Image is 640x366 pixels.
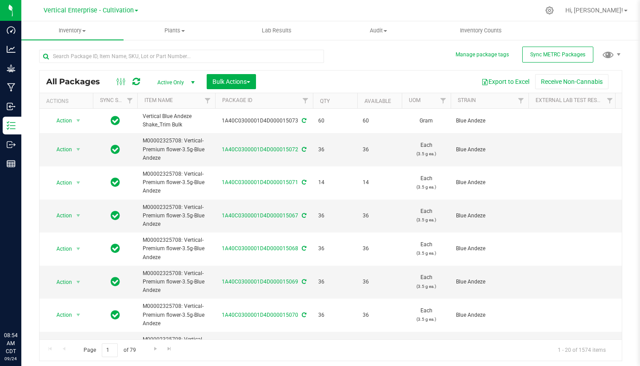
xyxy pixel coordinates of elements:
span: M00002325708: Vertical-Premium flower-3.5g-Blue Andeze [143,170,210,196]
a: Sync Status [100,97,134,103]
span: Sync from Compliance System [300,312,306,318]
span: M00002325708: Vertical-Premium flower-3.5g-Blue Andeze [143,302,210,328]
span: Blue Andeze [456,244,523,253]
span: Hi, [PERSON_NAME]! [565,7,623,14]
span: Action [48,309,72,321]
inline-svg: Reports [7,159,16,168]
span: Action [48,276,72,288]
span: Sync from Compliance System [300,213,306,219]
span: select [73,209,84,222]
input: Search Package ID, Item Name, SKU, Lot or Part Number... [39,50,324,63]
span: All Packages [46,77,109,87]
span: Vertical Enterprise - Cultivation [44,7,134,14]
a: External Lab Test Result [536,97,605,103]
span: Each [407,307,445,323]
span: Each [407,141,445,158]
span: In Sync [111,209,120,222]
span: M00002325708: Vertical-Premium flower-3.5g-Blue Andeze [143,203,210,229]
button: Bulk Actions [207,74,256,89]
span: 36 [363,278,396,286]
span: Blue Andeze [456,212,523,220]
p: (3.5 g ea.) [407,249,445,257]
span: select [73,243,84,255]
a: Filter [200,93,215,108]
span: Each [407,240,445,257]
span: select [73,309,84,321]
span: Inventory [21,27,124,35]
inline-svg: Grow [7,64,16,73]
inline-svg: Outbound [7,140,16,149]
span: M00002325708: Vertical-Premium flower-3.5g-Blue Andeze [143,269,210,295]
span: 36 [363,244,396,253]
a: Qty [320,98,330,104]
span: Sync METRC Packages [530,51,585,58]
span: 1 - 20 of 1574 items [551,343,613,357]
inline-svg: Inbound [7,102,16,111]
span: Action [48,143,72,156]
a: 1A40C0300001D4D000015071 [222,179,298,185]
span: 36 [363,146,396,154]
a: Filter [298,93,313,108]
span: Action [48,209,72,222]
button: Sync METRC Packages [522,47,593,63]
p: (3.5 g ea.) [407,183,445,191]
button: Manage package tags [456,51,509,59]
p: 09/24 [4,355,17,362]
p: (3.5 g ea.) [407,150,445,158]
span: Blue Andeze [456,178,523,187]
span: In Sync [111,143,120,156]
span: select [73,114,84,127]
span: Lab Results [250,27,304,35]
span: Each [407,207,445,224]
a: Item Name [144,97,173,103]
span: Action [48,177,72,189]
span: 60 [363,117,396,125]
a: 1A40C0300001D4D000015070 [222,312,298,318]
a: 1A40C0300001D4D000015069 [222,279,298,285]
span: Audit [328,27,429,35]
span: 60 [318,117,352,125]
a: Plants [124,21,226,40]
button: Export to Excel [476,74,535,89]
span: Each [407,174,445,191]
span: 14 [363,178,396,187]
span: M00002325708: Vertical-Premium flower-3.5g-Blue Andeze [143,236,210,262]
a: Strain [458,97,476,103]
div: Actions [46,98,89,104]
p: (3.5 g ea.) [407,315,445,323]
a: Filter [436,93,451,108]
span: 36 [318,212,352,220]
a: Inventory Counts [430,21,532,40]
p: (3.5 g ea.) [407,216,445,224]
span: select [73,177,84,189]
a: Package ID [222,97,252,103]
span: 36 [363,212,396,220]
a: Audit [328,21,430,40]
span: Blue Andeze [456,311,523,319]
span: Sync from Compliance System [300,279,306,285]
span: M00002325708: Vertical-Premium flower-3.5g-Blue Andeze [143,335,210,361]
span: Page of 79 [76,343,143,357]
span: Gram [407,117,445,125]
span: 36 [318,146,352,154]
inline-svg: Manufacturing [7,83,16,92]
span: 36 [318,278,352,286]
span: Sync from Compliance System [300,245,306,252]
a: Available [364,98,391,104]
span: In Sync [111,242,120,255]
a: UOM [409,97,420,103]
span: Action [48,114,72,127]
span: In Sync [111,309,120,321]
inline-svg: Dashboard [7,26,16,35]
a: Go to the last page [163,343,176,355]
a: Lab Results [225,21,328,40]
span: 14 [318,178,352,187]
iframe: Resource center [9,295,36,322]
p: (3.5 g ea.) [407,282,445,291]
span: Bulk Actions [212,78,250,85]
iframe: Resource center unread badge [26,294,37,304]
span: 36 [318,311,352,319]
a: Filter [123,93,137,108]
span: Vertical Blue Andeze Shake_Trim Bulk [143,112,210,129]
span: M00002325708: Vertical-Premium flower-3.5g-Blue Andeze [143,137,210,162]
